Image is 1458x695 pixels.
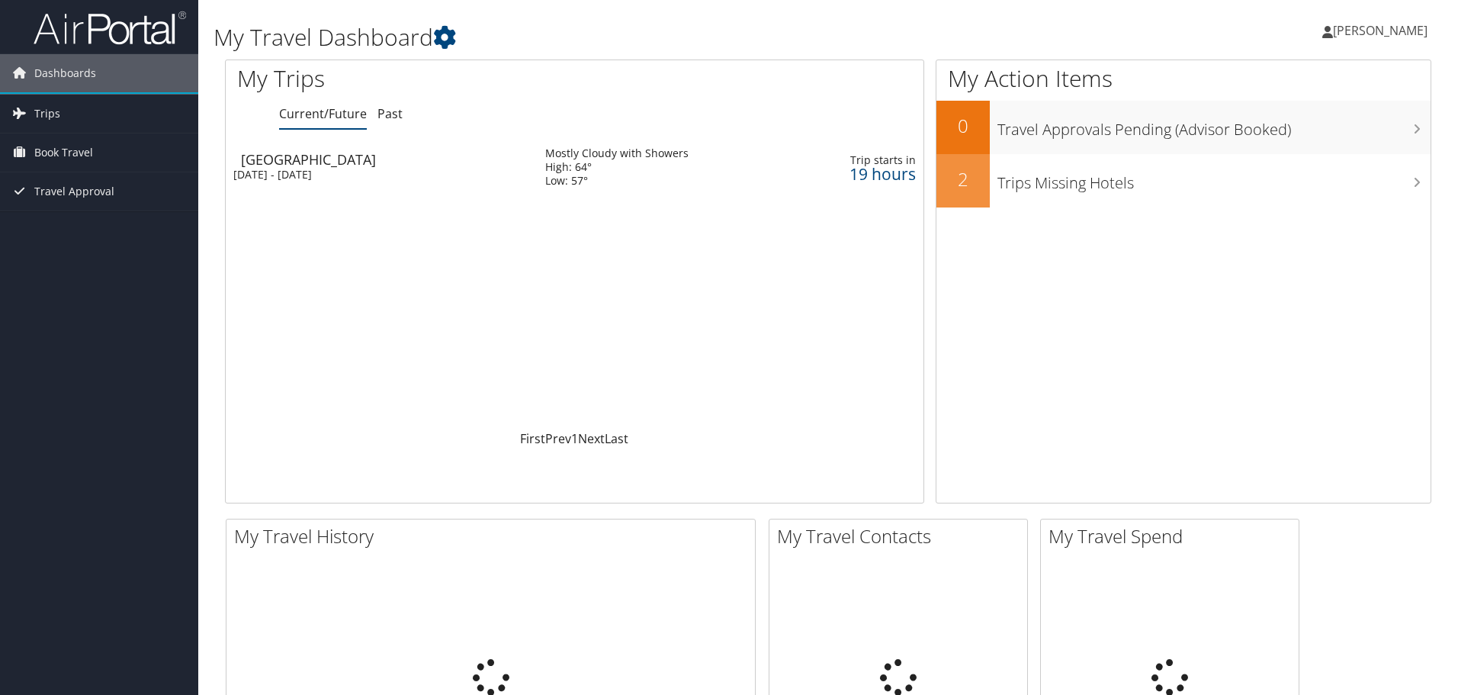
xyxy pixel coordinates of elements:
[997,111,1431,140] h3: Travel Approvals Pending (Advisor Booked)
[571,430,578,447] a: 1
[578,430,605,447] a: Next
[545,174,689,188] div: Low: 57°
[605,430,628,447] a: Last
[279,105,367,122] a: Current/Future
[241,153,530,166] div: [GEOGRAPHIC_DATA]
[545,160,689,174] div: High: 64°
[816,153,915,167] div: Trip starts in
[233,168,522,182] div: [DATE] - [DATE]
[34,172,114,211] span: Travel Approval
[34,134,93,172] span: Book Travel
[997,165,1431,194] h3: Trips Missing Hotels
[936,101,1431,154] a: 0Travel Approvals Pending (Advisor Booked)
[936,154,1431,208] a: 2Trips Missing Hotels
[214,21,1033,53] h1: My Travel Dashboard
[936,63,1431,95] h1: My Action Items
[234,523,755,549] h2: My Travel History
[545,430,571,447] a: Prev
[34,10,186,46] img: airportal-logo.png
[545,146,689,160] div: Mostly Cloudy with Showers
[1333,22,1427,39] span: [PERSON_NAME]
[936,113,990,139] h2: 0
[816,167,915,181] div: 19 hours
[1322,8,1443,53] a: [PERSON_NAME]
[34,54,96,92] span: Dashboards
[936,166,990,192] h2: 2
[237,63,621,95] h1: My Trips
[520,430,545,447] a: First
[377,105,403,122] a: Past
[777,523,1027,549] h2: My Travel Contacts
[1049,523,1299,549] h2: My Travel Spend
[34,95,60,133] span: Trips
